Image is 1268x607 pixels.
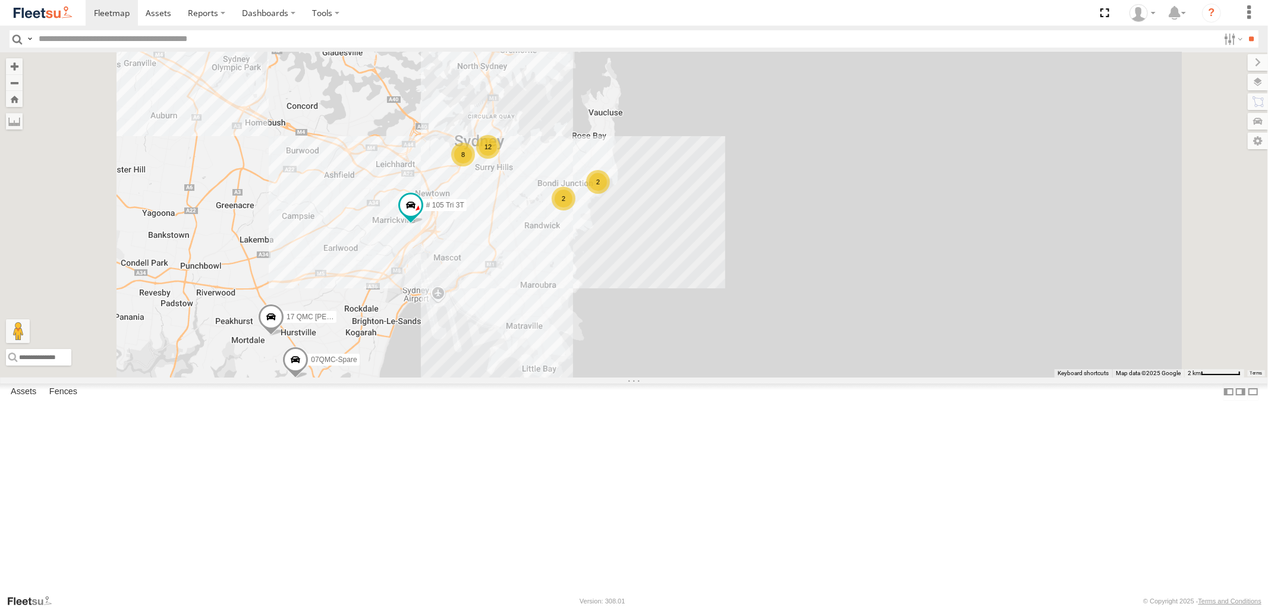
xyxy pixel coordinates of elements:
[1058,369,1109,378] button: Keyboard shortcuts
[451,143,475,166] div: 8
[1248,133,1268,149] label: Map Settings
[6,113,23,130] label: Measure
[6,74,23,91] button: Zoom out
[1223,383,1235,401] label: Dock Summary Table to the Left
[1250,370,1263,375] a: Terms (opens in new tab)
[476,135,500,159] div: 12
[1235,383,1247,401] label: Dock Summary Table to the Right
[552,187,575,210] div: 2
[1184,369,1244,378] button: Map Scale: 2 km per 63 pixels
[1143,597,1261,605] div: © Copyright 2025 -
[5,384,42,401] label: Assets
[426,201,464,209] span: # 105 Tri 3T
[12,5,74,21] img: fleetsu-logo-horizontal.svg
[1116,370,1181,376] span: Map data ©2025 Google
[287,313,374,321] span: 17 QMC [PERSON_NAME]
[1188,370,1201,376] span: 2 km
[1125,4,1160,22] div: Jackson Harris
[43,384,83,401] label: Fences
[311,356,357,364] span: 07QMC-Spare
[1198,597,1261,605] a: Terms and Conditions
[1219,30,1245,48] label: Search Filter Options
[6,319,30,343] button: Drag Pegman onto the map to open Street View
[586,170,610,194] div: 2
[25,30,34,48] label: Search Query
[6,58,23,74] button: Zoom in
[1202,4,1221,23] i: ?
[6,91,23,107] button: Zoom Home
[7,595,61,607] a: Visit our Website
[580,597,625,605] div: Version: 308.01
[1247,383,1259,401] label: Hide Summary Table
